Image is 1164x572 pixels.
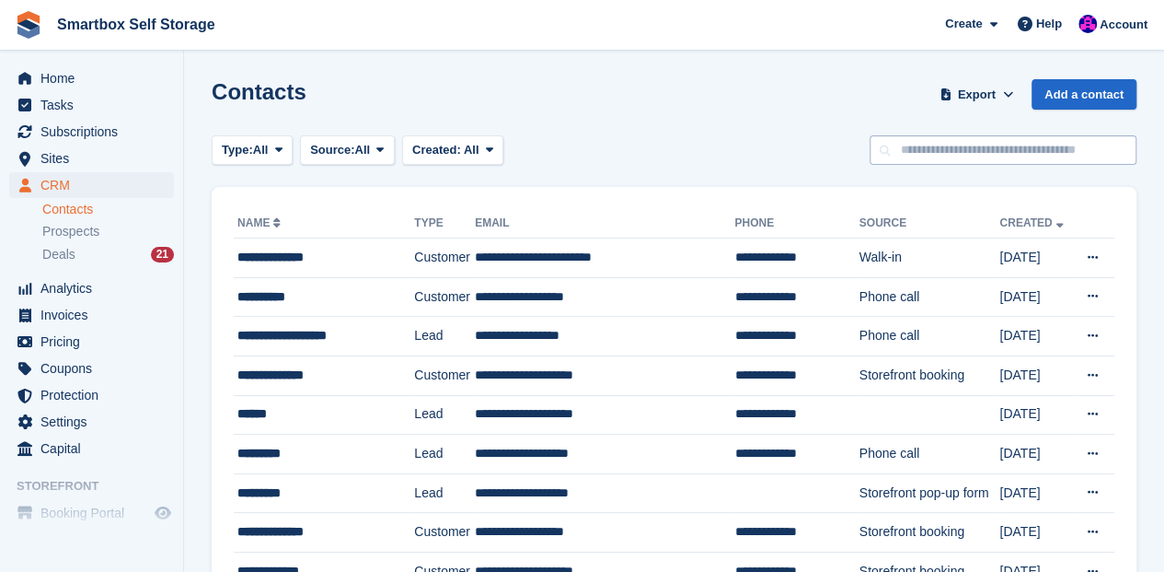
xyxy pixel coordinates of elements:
[859,473,1000,513] td: Storefront pop-up form
[9,436,174,461] a: menu
[310,141,354,159] span: Source:
[237,216,284,229] a: Name
[402,135,503,166] button: Created: All
[40,500,151,526] span: Booking Portal
[40,275,151,301] span: Analytics
[414,239,475,278] td: Customer
[9,356,174,381] a: menu
[40,92,151,118] span: Tasks
[42,223,99,240] span: Prospects
[40,119,151,145] span: Subscriptions
[40,65,151,91] span: Home
[1036,15,1062,33] span: Help
[40,146,151,171] span: Sites
[999,435,1072,474] td: [DATE]
[999,395,1072,435] td: [DATE]
[999,239,1072,278] td: [DATE]
[859,239,1000,278] td: Walk-in
[414,356,475,395] td: Customer
[1078,15,1097,33] img: Sam Austin
[151,247,174,263] div: 21
[414,209,475,239] th: Type
[42,201,174,218] a: Contacts
[936,79,1017,110] button: Export
[40,409,151,435] span: Settings
[9,409,174,435] a: menu
[999,473,1072,513] td: [DATE]
[414,277,475,317] td: Customer
[414,473,475,513] td: Lead
[40,302,151,328] span: Invoices
[859,277,1000,317] td: Phone call
[9,119,174,145] a: menu
[414,317,475,356] td: Lead
[859,356,1000,395] td: Storefront booking
[414,435,475,474] td: Lead
[42,245,174,264] a: Deals 21
[1100,16,1147,34] span: Account
[9,146,174,171] a: menu
[9,92,174,118] a: menu
[9,500,174,526] a: menu
[355,141,371,159] span: All
[859,435,1000,474] td: Phone call
[464,143,479,157] span: All
[475,209,734,239] th: Email
[222,141,253,159] span: Type:
[40,436,151,461] span: Capital
[152,502,174,524] a: Preview store
[999,216,1066,229] a: Created
[412,143,461,157] span: Created:
[15,11,42,39] img: stora-icon-8386f47178a22dfd0bd8f6a31ec36ba5ce8667c1dd55bd0f319d3a0aa187defe.svg
[300,135,395,166] button: Source: All
[212,79,306,104] h1: Contacts
[958,86,996,104] span: Export
[9,275,174,301] a: menu
[42,222,174,241] a: Prospects
[859,317,1000,356] td: Phone call
[42,246,75,263] span: Deals
[212,135,293,166] button: Type: All
[945,15,982,33] span: Create
[9,172,174,198] a: menu
[17,477,183,496] span: Storefront
[50,9,223,40] a: Smartbox Self Storage
[734,209,859,239] th: Phone
[40,382,151,408] span: Protection
[9,382,174,408] a: menu
[414,395,475,435] td: Lead
[40,356,151,381] span: Coupons
[40,329,151,355] span: Pricing
[253,141,269,159] span: All
[999,277,1072,317] td: [DATE]
[999,317,1072,356] td: [DATE]
[9,302,174,328] a: menu
[859,513,1000,553] td: Storefront booking
[414,513,475,553] td: Customer
[1031,79,1136,110] a: Add a contact
[999,356,1072,395] td: [DATE]
[9,65,174,91] a: menu
[999,513,1072,553] td: [DATE]
[859,209,1000,239] th: Source
[40,172,151,198] span: CRM
[9,329,174,355] a: menu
